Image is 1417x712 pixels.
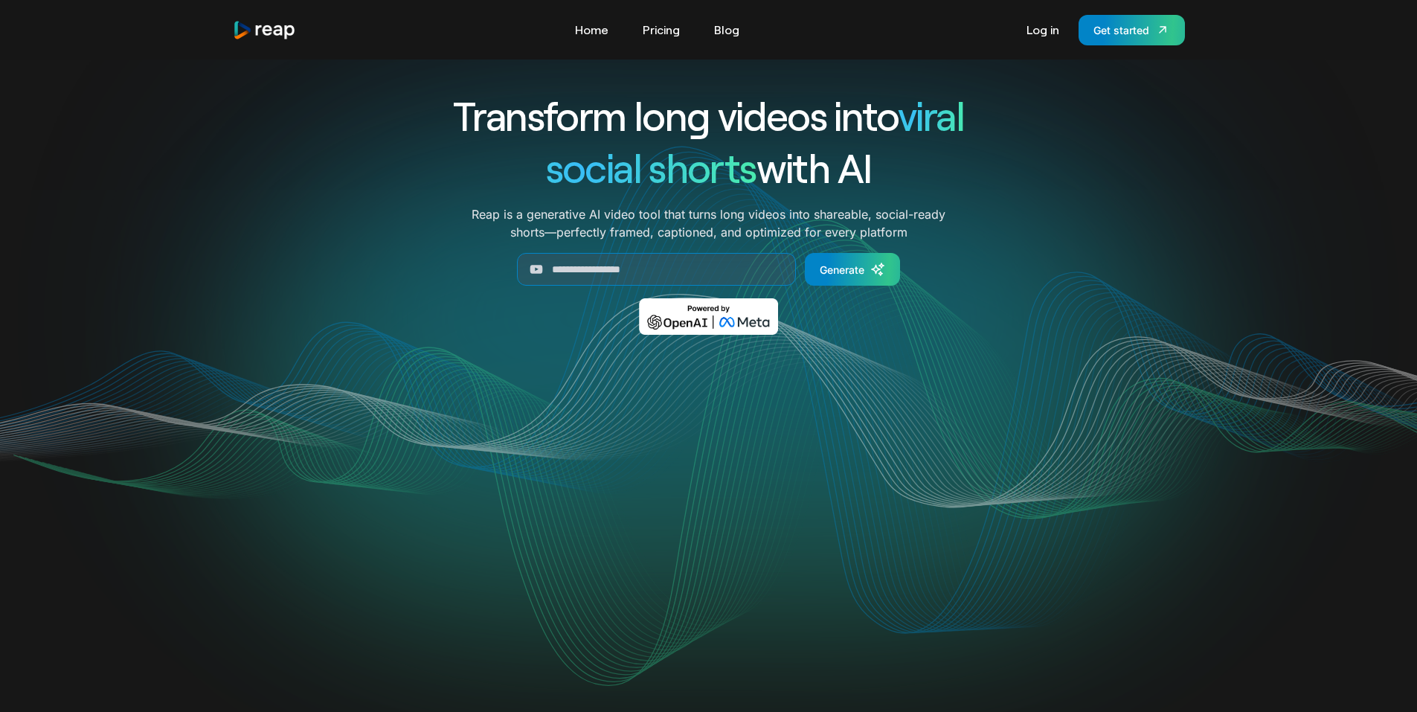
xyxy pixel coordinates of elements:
[1019,18,1067,42] a: Log in
[399,253,1018,286] form: Generate Form
[707,18,747,42] a: Blog
[409,356,1008,656] video: Your browser does not support the video tag.
[639,298,778,335] img: Powered by OpenAI & Meta
[1079,15,1185,45] a: Get started
[898,91,964,139] span: viral
[805,253,900,286] a: Generate
[635,18,687,42] a: Pricing
[399,141,1018,193] h1: with AI
[233,20,297,40] a: home
[568,18,616,42] a: Home
[546,143,756,191] span: social shorts
[820,262,864,278] div: Generate
[233,20,297,40] img: reap logo
[1093,22,1149,38] div: Get started
[472,205,945,241] p: Reap is a generative AI video tool that turns long videos into shareable, social-ready shorts—per...
[399,89,1018,141] h1: Transform long videos into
